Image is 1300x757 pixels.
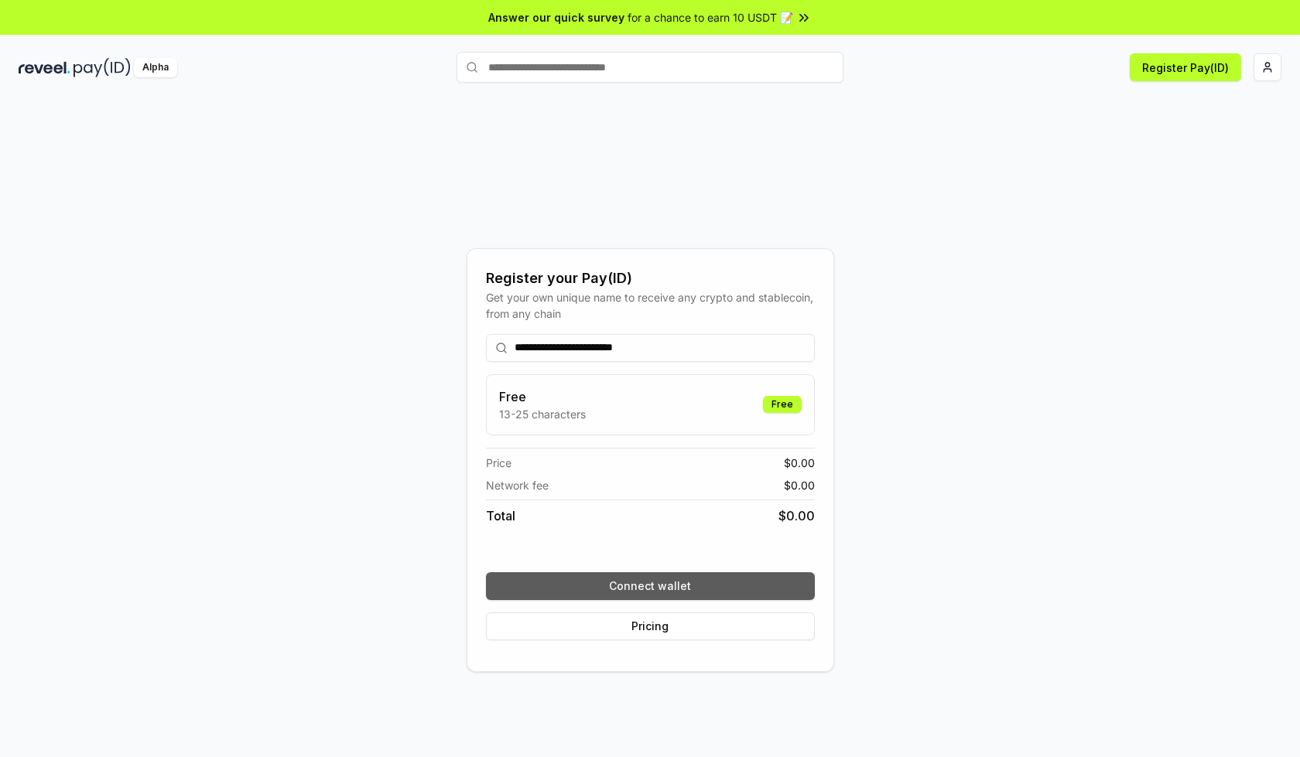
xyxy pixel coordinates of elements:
button: Connect wallet [486,572,815,600]
button: Pricing [486,612,815,640]
button: Register Pay(ID) [1130,53,1241,81]
img: reveel_dark [19,58,70,77]
div: Register your Pay(ID) [486,268,815,289]
span: Answer our quick survey [488,9,624,26]
div: Alpha [134,58,177,77]
img: pay_id [74,58,131,77]
span: Total [486,506,515,525]
span: Network fee [486,477,549,493]
h3: Free [499,387,586,406]
span: Price [486,455,511,471]
span: $ 0.00 [784,477,815,493]
p: 13-25 characters [499,406,586,422]
div: Get your own unique name to receive any crypto and stablecoin, from any chain [486,289,815,322]
span: $ 0.00 [778,506,815,525]
span: for a chance to earn 10 USDT 📝 [628,9,793,26]
span: $ 0.00 [784,455,815,471]
div: Free [763,396,802,413]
